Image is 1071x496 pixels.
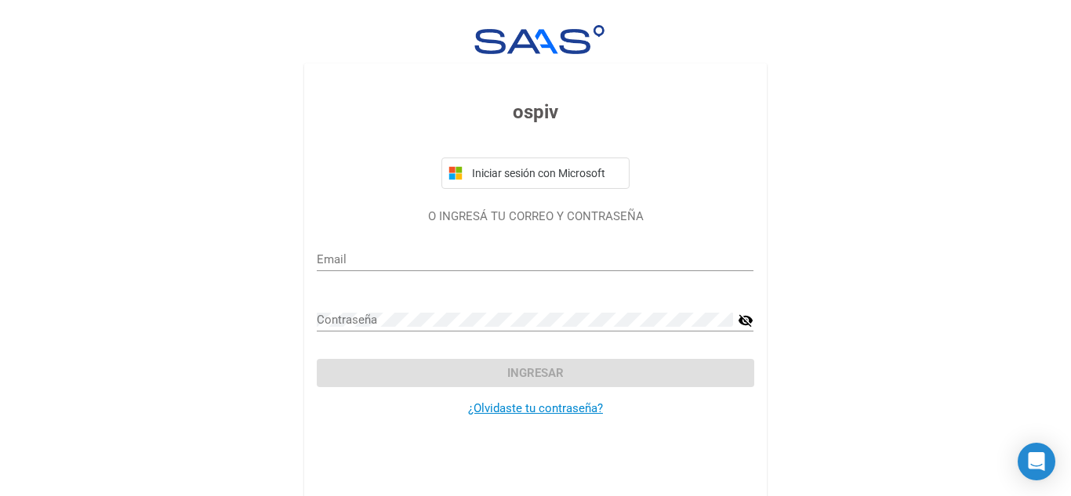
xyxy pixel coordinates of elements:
a: ¿Olvidaste tu contraseña? [468,401,603,415]
span: Ingresar [507,366,564,380]
div: Open Intercom Messenger [1018,443,1055,480]
button: Ingresar [317,359,753,387]
span: Iniciar sesión con Microsoft [469,167,623,179]
h3: ospiv [317,98,753,126]
p: O INGRESÁ TU CORREO Y CONTRASEÑA [317,208,753,226]
mat-icon: visibility_off [738,311,753,330]
button: Iniciar sesión con Microsoft [441,157,630,189]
